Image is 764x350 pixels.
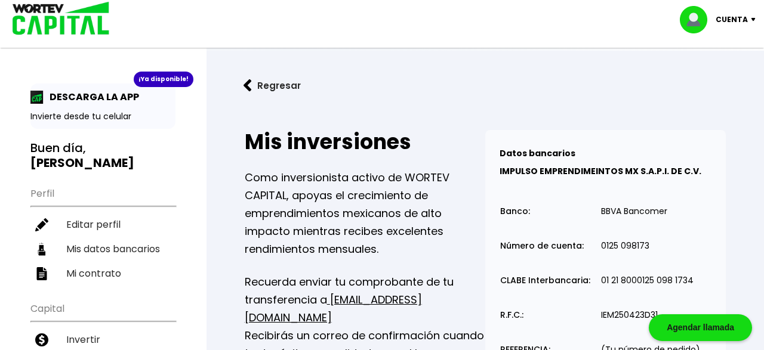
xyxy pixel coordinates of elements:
h2: Mis inversiones [245,130,485,154]
img: app-icon [30,91,44,104]
ul: Perfil [30,180,175,286]
b: Datos bancarios [500,147,575,159]
div: Agendar llamada [649,314,752,341]
img: icon-down [748,18,764,21]
p: BBVA Bancomer [601,207,667,216]
img: profile-image [680,6,716,33]
p: Invierte desde tu celular [30,110,175,123]
p: Cuenta [716,11,748,29]
p: Número de cuenta: [500,241,584,250]
p: IEM250423D31 [601,311,658,320]
p: CLABE Interbancaria: [500,276,590,285]
p: 01 21 8000125 098 1734 [601,276,694,285]
img: editar-icon.952d3147.svg [35,218,48,231]
a: Mis datos bancarios [30,237,175,261]
a: Editar perfil [30,212,175,237]
b: IMPULSO EMPRENDIMEINTOS MX S.A.P.I. DE C.V. [500,165,701,177]
a: flecha izquierdaRegresar [226,70,745,101]
img: flecha izquierda [244,79,252,92]
p: 0125 098173 [601,241,649,250]
p: R.F.C.: [500,311,523,320]
p: Como inversionista activo de WORTEV CAPITAL, apoyas el crecimiento de emprendimientos mexicanos d... [245,169,485,258]
button: Regresar [226,70,319,101]
img: contrato-icon.f2db500c.svg [35,267,48,280]
p: Banco: [500,207,530,216]
img: invertir-icon.b3b967d7.svg [35,333,48,346]
b: [PERSON_NAME] [30,154,134,171]
img: datos-icon.10cf9172.svg [35,243,48,256]
h3: Buen día, [30,141,175,171]
p: DESCARGA LA APP [44,89,139,104]
a: [EMAIL_ADDRESS][DOMAIN_NAME] [245,292,422,325]
div: ¡Ya disponible! [134,72,193,87]
a: Mi contrato [30,261,175,286]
